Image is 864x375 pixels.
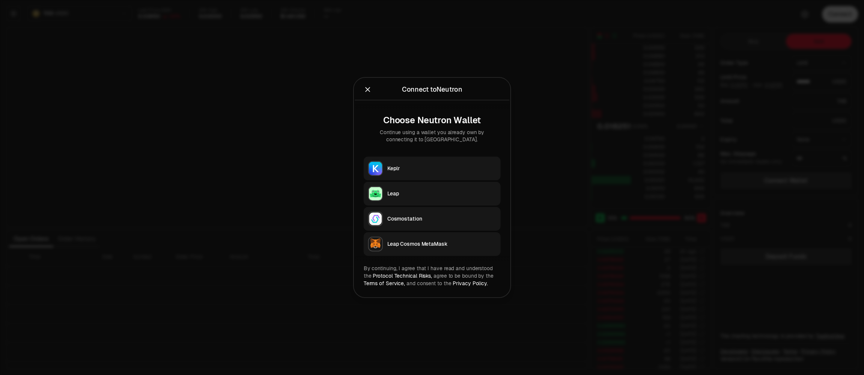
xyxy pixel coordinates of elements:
div: Continue using a wallet you already own by connecting it to [GEOGRAPHIC_DATA]. [369,129,494,143]
div: Choose Neutron Wallet [369,115,494,126]
a: Protocol Technical Risks, [373,272,432,279]
div: Cosmostation [387,215,496,222]
a: Terms of Service, [364,280,405,287]
button: Close [364,84,372,95]
button: KeplrKeplr [364,157,501,180]
div: By continuing, I agree that I have read and understood the agree to be bound by the and consent t... [364,265,501,287]
div: Leap Cosmos MetaMask [387,240,496,248]
button: CosmostationCosmostation [364,207,501,231]
img: Leap [369,187,382,200]
a: Privacy Policy. [453,280,488,287]
div: Connect to Neutron [402,84,462,95]
div: Leap [387,190,496,197]
img: Leap Cosmos MetaMask [369,237,382,251]
img: Cosmostation [369,212,382,225]
button: Leap Cosmos MetaMaskLeap Cosmos MetaMask [364,232,501,256]
div: Keplr [387,165,496,172]
img: Keplr [369,162,382,175]
button: LeapLeap [364,182,501,206]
